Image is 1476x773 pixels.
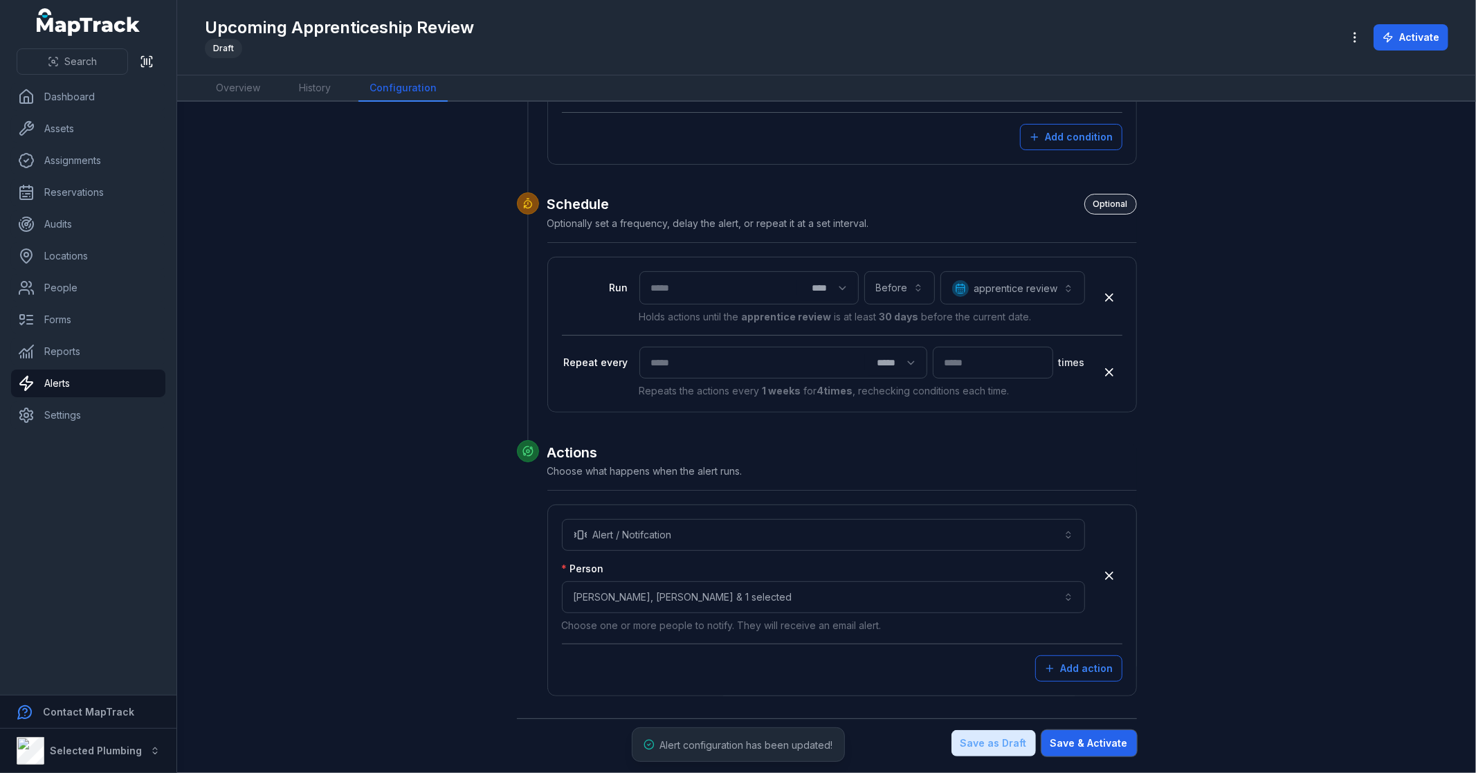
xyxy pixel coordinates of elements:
strong: Selected Plumbing [50,745,142,756]
a: Configuration [358,75,448,102]
span: Optionally set a frequency, delay the alert, or repeat it at a set interval. [547,217,869,229]
p: Repeats the actions every for , rechecking conditions each time. [639,384,1085,398]
a: MapTrack [37,8,140,36]
button: Search [17,48,128,75]
a: Assignments [11,147,165,174]
button: Save as Draft [951,730,1036,756]
button: Alert / Notifcation [562,519,1085,551]
h2: Schedule [547,194,1137,215]
a: People [11,274,165,302]
div: Draft [205,39,242,58]
span: Choose what happens when the alert runs. [547,465,742,477]
strong: 1 weeks [763,385,801,397]
a: Alerts [11,370,165,397]
button: Add condition [1020,124,1122,150]
strong: Contact MapTrack [43,706,134,718]
button: apprentice review [940,271,1085,304]
strong: apprentice review [742,311,832,322]
a: History [288,75,342,102]
button: Save & Activate [1041,730,1137,756]
p: Choose one or more people to notify. They will receive an email alert. [562,619,1085,633]
h2: Actions [547,443,1137,462]
div: Optional [1084,194,1137,215]
a: Overview [205,75,271,102]
a: Assets [11,115,165,143]
p: Holds actions until the is at least before the current date. [639,310,1085,324]
h1: Upcoming Apprenticeship Review [205,17,474,39]
label: Person [562,562,604,576]
a: Forms [11,306,165,334]
label: Repeat every [562,356,628,370]
a: Reports [11,338,165,365]
a: Audits [11,210,165,238]
span: Search [64,55,97,69]
button: Add action [1035,655,1122,682]
button: Activate [1374,24,1448,51]
span: times [1059,356,1085,370]
strong: 4 times [817,385,853,397]
span: Alert configuration has been updated! [660,739,833,751]
a: Reservations [11,179,165,206]
a: Locations [11,242,165,270]
button: [PERSON_NAME], [PERSON_NAME] & 1 selected [562,581,1085,613]
button: Before [864,271,935,304]
a: Settings [11,401,165,429]
a: Dashboard [11,83,165,111]
label: Run [562,281,628,295]
strong: 30 days [880,311,919,322]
